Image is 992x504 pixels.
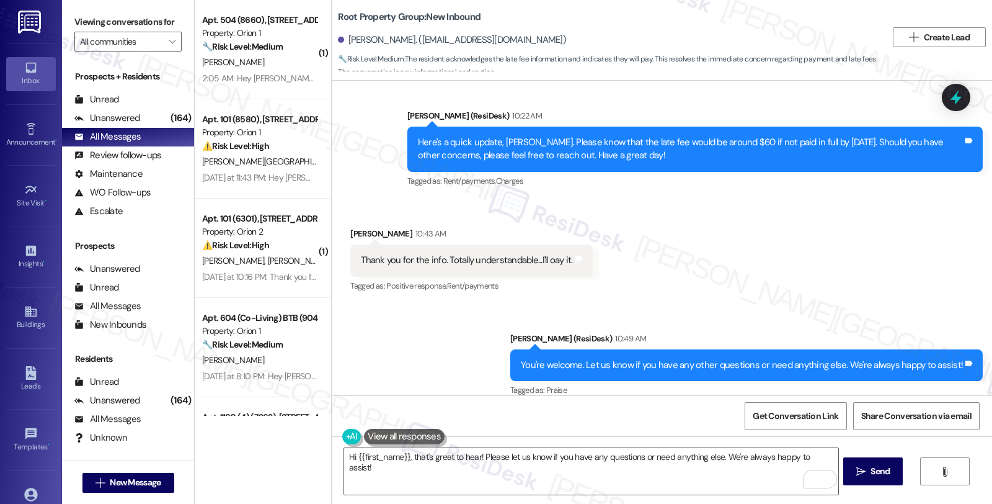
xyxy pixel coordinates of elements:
[412,227,446,240] div: 10:43 AM
[202,312,317,325] div: Apt. 604 (Co-Living) BTB (9045), [STREET_ADDRESS]
[202,156,343,167] span: [PERSON_NAME][GEOGRAPHIC_DATA]
[546,385,567,395] span: Praise
[202,14,317,27] div: Apt. 504 (8660), [STREET_ADDRESS]
[753,410,838,423] span: Get Conversation Link
[202,354,264,366] span: [PERSON_NAME]
[62,353,194,366] div: Residents
[62,240,194,253] div: Prospects
[202,411,317,424] div: Apt. 1180 (4) (7263), [STREET_ADDRESS]
[6,57,56,91] a: Inbox
[202,225,317,238] div: Property: Orion 2
[350,227,592,245] div: [PERSON_NAME]
[6,301,56,335] a: Buildings
[74,12,182,32] label: Viewing conversations for
[940,467,949,477] i: 
[6,362,56,396] a: Leads
[80,32,162,52] input: All communities
[361,254,572,267] div: Thank you for the info. Totally understandable...I'll oay it.
[74,413,141,426] div: All Messages
[612,332,646,345] div: 10:49 AM
[55,136,57,145] span: •
[268,255,334,266] span: [PERSON_NAME]
[202,325,317,338] div: Property: Orion 1
[496,176,523,186] span: Charges
[62,70,194,83] div: Prospects + Residents
[856,467,866,477] i: 
[202,27,317,40] div: Property: Orion 1
[510,381,983,399] div: Tagged as:
[74,93,119,106] div: Unread
[521,359,963,372] div: You're welcome. Let us know if you have any other questions or need anything else. We're always h...
[510,332,983,349] div: [PERSON_NAME] (ResiDesk)
[924,31,970,44] span: Create Lead
[202,240,269,251] strong: ⚠️ Risk Level: High
[74,281,119,294] div: Unread
[893,27,986,47] button: Create Lead
[74,431,127,444] div: Unknown
[202,339,283,350] strong: 🔧 Risk Level: Medium
[853,402,980,430] button: Share Conversation via email
[407,172,983,190] div: Tagged as:
[202,140,269,151] strong: ⚠️ Risk Level: High
[202,41,283,52] strong: 🔧 Risk Level: Medium
[386,281,446,291] span: Positive response ,
[909,32,918,42] i: 
[509,109,542,122] div: 10:22 AM
[843,457,903,485] button: Send
[338,34,566,47] div: [PERSON_NAME]. ([EMAIL_ADDRESS][DOMAIN_NAME])
[167,109,194,128] div: (164)
[202,271,963,282] div: [DATE] at 10:16 PM: Thank you for your message. Our offices are currently closed, but we will con...
[202,255,268,266] span: [PERSON_NAME]
[82,473,174,493] button: New Message
[74,300,141,313] div: All Messages
[74,112,140,125] div: Unanswered
[74,318,146,331] div: New Inbounds
[407,109,983,127] div: [PERSON_NAME] (ResiDesk)
[202,73,727,84] div: 2:05 AM: Hey [PERSON_NAME], we appreciate your text! We'll be back at 11AM to help you out. If th...
[95,478,105,488] i: 
[745,402,846,430] button: Get Conversation Link
[202,212,317,225] div: Apt. 101 (6301), [STREET_ADDRESS]
[344,448,838,495] textarea: To enrich screen reader interactions, please activate Accessibility in Grammarly extension settings
[202,371,758,382] div: [DATE] at 8:10 PM: Hey [PERSON_NAME], we appreciate your text! We'll be back at 11AM to help you ...
[169,37,175,47] i: 
[74,394,140,407] div: Unanswered
[6,179,56,213] a: Site Visit •
[74,263,140,276] div: Unanswered
[202,126,317,139] div: Property: Orion 1
[202,172,759,183] div: [DATE] at 11:43 PM: Hey [PERSON_NAME], we appreciate your text! We'll be back at 11AM to help you...
[870,465,890,478] span: Send
[202,113,317,126] div: Apt. 101 (8580), [STREET_ADDRESS]
[43,258,45,266] span: •
[74,186,151,199] div: WO Follow-ups
[202,56,264,68] span: [PERSON_NAME]
[74,168,143,181] div: Maintenance
[110,476,161,489] span: New Message
[350,277,592,295] div: Tagged as:
[443,176,496,186] span: Rent/payments ,
[861,410,972,423] span: Share Conversation via email
[6,423,56,457] a: Templates •
[45,197,46,205] span: •
[447,281,499,291] span: Rent/payments
[74,205,123,218] div: Escalate
[418,136,963,163] div: Here's a quick update, [PERSON_NAME]. Please know that the late fee would be around $60 if not pa...
[18,11,43,34] img: ResiDesk Logo
[6,240,56,274] a: Insights •
[48,441,50,449] span: •
[74,130,141,143] div: All Messages
[167,391,194,410] div: (164)
[338,54,404,64] strong: 🔧 Risk Level: Medium
[338,53,887,79] span: : The resident acknowledges the late fee information and indicates they will pay. This resolves t...
[74,376,119,389] div: Unread
[338,11,480,24] b: Root Property Group: New Inbound
[74,149,161,162] div: Review follow-ups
